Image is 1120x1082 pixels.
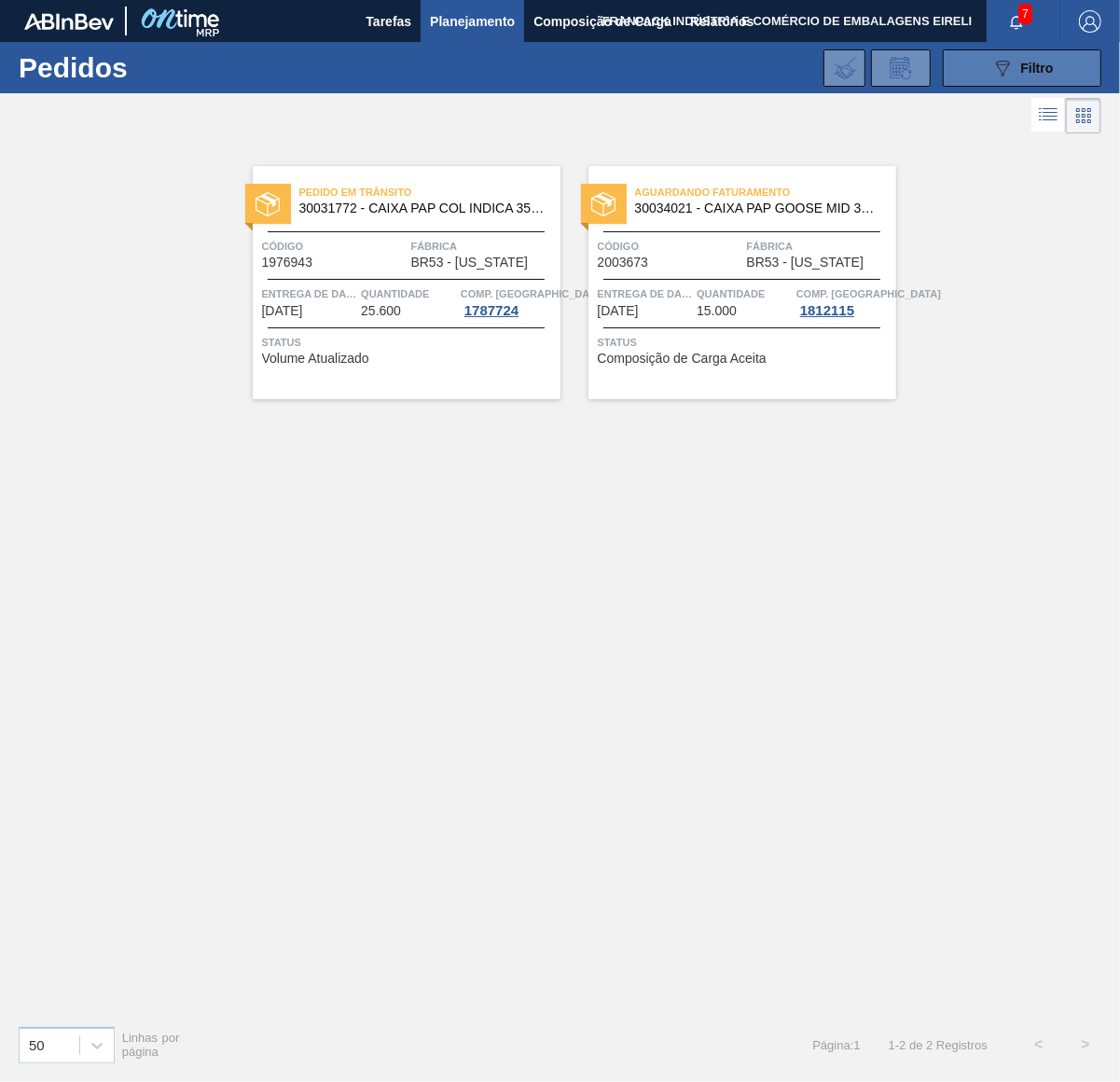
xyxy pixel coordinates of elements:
[262,241,304,252] font: Código
[697,303,737,318] font: 15.000
[361,303,401,318] font: 25.600
[598,333,892,352] span: Status
[635,201,881,215] span: 30034021 - CAIXA PAP GOOSE MID 350ML N25 FRANP
[987,8,1046,35] button: Notificações
[262,303,303,318] font: [DATE]
[256,192,280,216] img: status
[853,1038,860,1052] font: 1
[598,304,639,318] span: 29/08/2025
[796,284,892,318] a: Comp. [GEOGRAPHIC_DATA]1812115
[747,255,864,270] font: BR53 - [US_STATE]
[361,288,429,299] font: Quantidade
[635,201,969,215] font: 30034021 - CAIXA PAP GOOSE MID 350ML N25 FRANP
[361,284,456,303] span: Quantidade
[299,183,560,201] span: Pedido em Trânsito
[1079,10,1101,33] img: Sair
[598,284,693,303] span: Entrega de dados
[598,337,637,348] font: Status
[598,256,649,270] span: 2003673
[299,187,412,198] font: Pedido em Trânsito
[366,14,411,29] font: Tarefas
[262,351,369,366] font: Volume Atualizado
[411,241,458,252] font: Fábrica
[812,1038,850,1052] font: Página
[29,1037,45,1053] font: 50
[560,166,896,399] a: statusAguardando Faturamento30034021 - CAIXA PAP GOOSE MID 350ML N25 FRANPCódigo2003673FábricaBR5...
[262,352,369,366] span: Volume Atualizado
[411,255,529,270] font: BR53 - [US_STATE]
[533,14,671,29] font: Composição de Carga
[461,284,556,318] a: Comp. [GEOGRAPHIC_DATA]1787724
[602,14,973,28] font: FRANPACK INDÚSTRIA E COMÉRCIO DE EMBALAGENS EIRELI
[262,237,407,256] span: Código
[635,187,791,198] font: Aguardando Faturamento
[796,288,941,299] font: Comp. [GEOGRAPHIC_DATA]
[823,49,865,87] div: Importar Negociações dos Pedidos
[461,288,605,299] font: Comp. [GEOGRAPHIC_DATA]
[747,241,794,252] font: Fábrica
[19,52,128,83] font: Pedidos
[943,49,1101,87] button: Filtro
[598,303,639,318] font: [DATE]
[225,166,560,399] a: statusPedido em Trânsito30031772 - CAIXA PAP COL INDICA 350ML C8 NIV24Código1976943FábricaBR53 - ...
[747,256,864,270] span: BR53 - Colorado
[598,241,640,252] font: Código
[598,255,649,270] font: 2003673
[1062,1021,1109,1068] button: >
[262,256,313,270] span: 1976943
[411,237,556,256] span: Fábrica
[262,288,369,299] font: Entrega de dados
[871,49,931,87] div: Solicitação de Revisão de Pedidos
[1021,61,1054,76] font: Filtro
[1031,98,1066,133] div: Visão em Lista
[361,304,401,318] span: 25.600
[262,255,313,270] font: 1976943
[889,1038,895,1052] font: 1
[800,302,854,318] font: 1812115
[262,337,301,348] font: Status
[909,1038,922,1052] font: de
[1034,1036,1043,1052] font: <
[598,352,767,366] span: Composição de Carga Aceita
[697,304,737,318] span: 15.000
[24,13,114,30] img: TNhmsLtSVTkK8tSr43FrP2fwEKptu5GPRR3wAAAABJRU5ErkJggg==
[411,256,529,270] span: BR53 - Colorado
[899,1038,906,1052] font: 2
[936,1038,988,1052] font: Registros
[1016,1021,1062,1068] button: <
[1081,1036,1089,1052] font: >
[1022,7,1029,21] font: 7
[461,284,605,303] span: Comp. Carga
[262,304,303,318] span: 10/07/2025
[697,284,792,303] span: Quantidade
[850,1038,854,1052] font: :
[262,284,357,303] span: Entrega de dados
[796,284,941,303] span: Comp. Carga
[464,302,519,318] font: 1787724
[591,192,615,216] img: status
[697,288,765,299] font: Quantidade
[635,183,896,201] span: Aguardando Faturamento
[926,1038,933,1052] font: 2
[895,1038,899,1052] font: -
[598,288,705,299] font: Entrega de dados
[747,237,892,256] span: Fábrica
[430,14,515,29] font: Planejamento
[122,1031,180,1059] font: Linhas por página
[1066,98,1101,133] div: Visão em Cards
[299,201,546,215] span: 30031772 - CAIXA PAP COL INDICA 350ML C8 NIV24
[262,333,556,352] span: Status
[598,237,742,256] span: Código
[598,351,767,366] font: Composição de Carga Aceita
[299,201,616,215] font: 30031772 - CAIXA PAP COL INDICA 350ML C8 NIV24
